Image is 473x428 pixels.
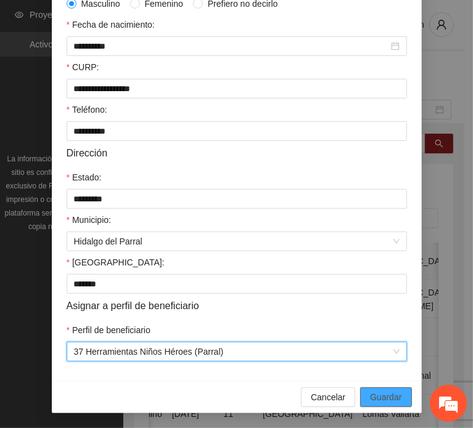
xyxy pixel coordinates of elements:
[67,274,407,294] input: Colonia:
[370,390,401,404] span: Guardar
[67,145,108,161] span: Dirección
[67,189,407,209] input: Estado:
[23,142,218,267] span: Estamos sin conexión. Déjenos un mensaje.
[67,103,107,116] label: Teléfono:
[360,387,411,407] button: Guardar
[67,18,155,31] label: Fecha de nacimiento:
[301,387,355,407] button: Cancelar
[74,342,400,361] span: 37 Herramientas Niños Héroes (Parral)
[67,323,150,337] label: Perfil de beneficiario
[67,213,111,227] label: Municipio:
[67,171,102,184] label: Estado:
[67,298,199,313] span: Asignar a perfil de beneficiario
[67,121,407,141] input: Teléfono:
[74,232,400,251] span: Hidalgo del Parral
[202,6,232,36] div: Minimizar ventana de chat en vivo
[184,335,224,352] em: Enviar
[74,39,389,53] input: Fecha de nacimiento:
[67,79,407,99] input: CURP:
[67,256,165,269] label: Colonia:
[6,292,235,335] textarea: Escriba su mensaje aquí y haga clic en “Enviar”
[64,63,207,79] div: Dejar un mensaje
[311,390,345,404] span: Cancelar
[67,60,99,74] label: CURP:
